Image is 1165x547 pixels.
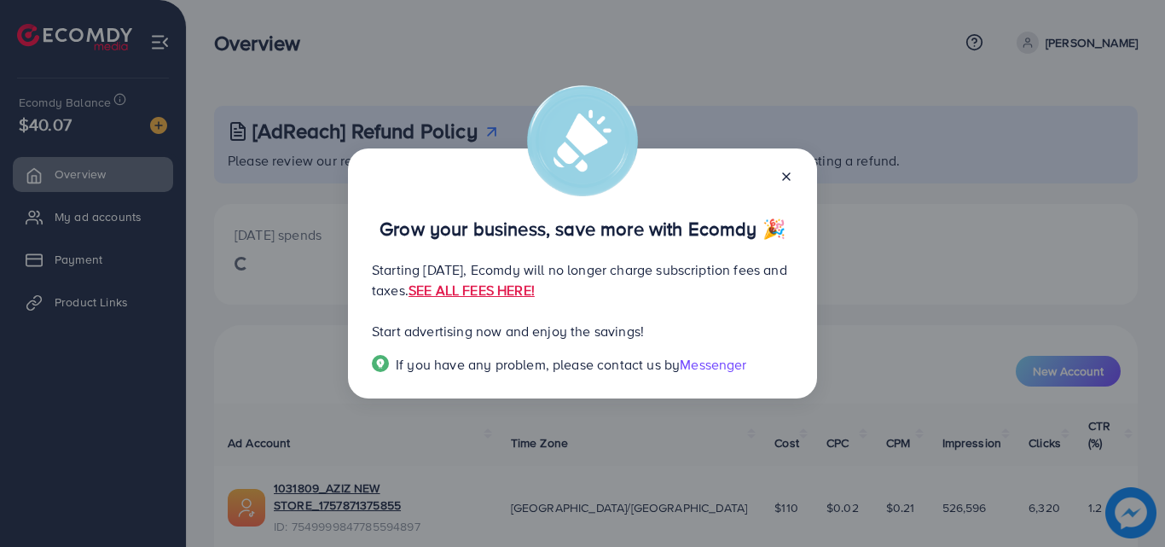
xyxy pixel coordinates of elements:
p: Start advertising now and enjoy the savings! [372,321,793,341]
a: SEE ALL FEES HERE! [409,281,535,300]
p: Grow your business, save more with Ecomdy 🎉 [372,218,793,239]
p: Starting [DATE], Ecomdy will no longer charge subscription fees and taxes. [372,259,793,300]
img: Popup guide [372,355,389,372]
span: If you have any problem, please contact us by [396,355,680,374]
img: alert [527,85,638,196]
span: Messenger [680,355,746,374]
